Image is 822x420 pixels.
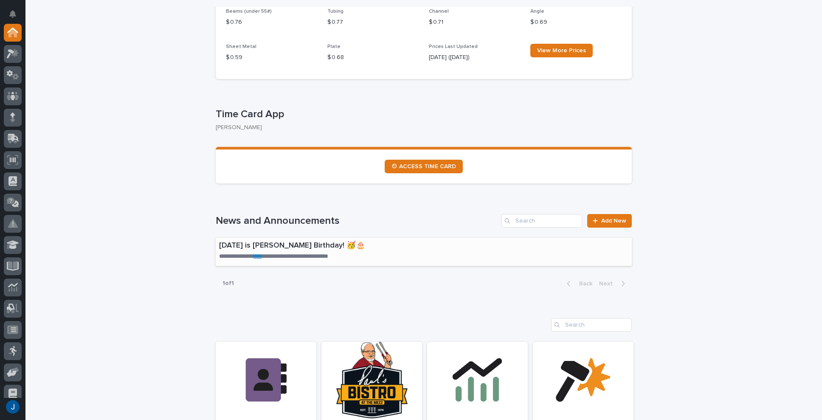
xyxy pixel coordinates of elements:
span: Beams (under 55#) [226,9,272,14]
p: [DATE] is [PERSON_NAME] Birthday! 🥳🎂 [219,241,506,251]
h1: News and Announcements [216,215,498,227]
p: $ 0.59 [226,53,317,62]
span: Next [599,281,618,287]
span: Angle [530,9,544,14]
a: Add New [587,214,632,228]
button: Next [596,280,632,288]
input: Search [501,214,582,228]
p: Time Card App [216,108,628,121]
a: View More Prices [530,44,593,57]
span: Tubing [327,9,343,14]
p: $ 0.76 [226,18,317,27]
div: Notifications [11,10,22,24]
p: $ 0.77 [327,18,419,27]
p: $ 0.71 [429,18,520,27]
a: ⏲ ACCESS TIME CARD [385,160,463,173]
button: users-avatar [4,398,22,416]
span: Sheet Metal [226,44,256,49]
p: [PERSON_NAME] [216,124,625,131]
p: $ 0.69 [530,18,622,27]
span: Prices Last Updated [429,44,478,49]
p: 1 of 1 [216,273,241,294]
span: Back [574,281,592,287]
span: Plate [327,44,341,49]
input: Search [551,318,632,332]
span: View More Prices [537,48,586,54]
p: [DATE] ([DATE]) [429,53,520,62]
p: $ 0.68 [327,53,419,62]
span: ⏲ ACCESS TIME CARD [391,163,456,169]
span: Channel [429,9,449,14]
button: Notifications [4,5,22,23]
span: Add New [601,218,626,224]
button: Back [560,280,596,288]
